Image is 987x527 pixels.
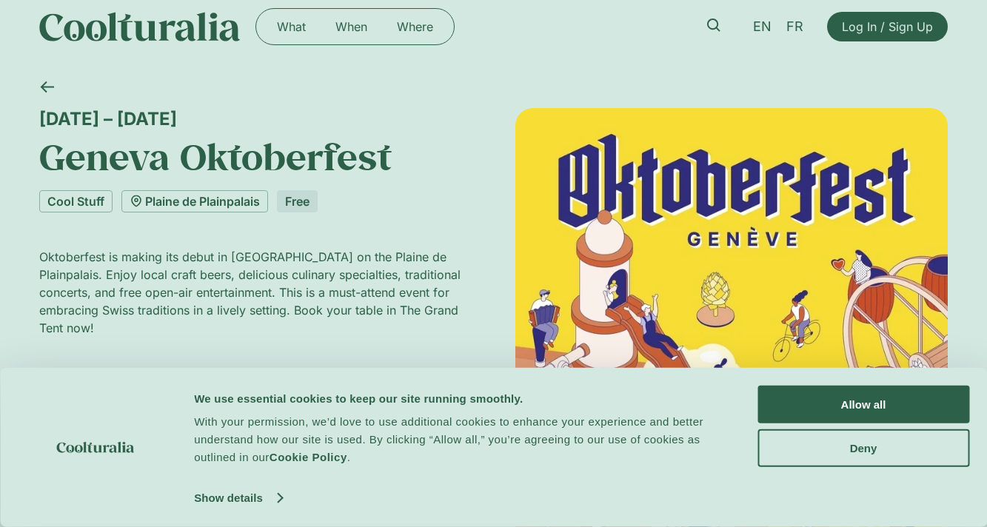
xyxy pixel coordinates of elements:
[57,442,135,453] img: logo
[757,429,969,466] button: Deny
[779,16,811,37] a: FR
[194,415,703,463] span: With your permission, we’d love to use additional cookies to enhance your experience and better u...
[262,15,448,38] nav: Menu
[121,190,268,212] a: Plaine de Plainpalais
[842,18,933,36] span: Log In / Sign Up
[194,487,281,509] a: Show details
[827,12,948,41] a: Log In / Sign Up
[753,19,772,34] span: EN
[321,15,382,38] a: When
[39,190,113,212] a: Cool Stuff
[746,16,779,37] a: EN
[757,386,969,423] button: Allow all
[277,190,318,212] div: Free
[262,15,321,38] a: What
[39,108,471,130] div: [DATE] – [DATE]
[39,248,471,337] p: Oktoberfest is making its debut in [GEOGRAPHIC_DATA] on the Plaine de Plainpalais. Enjoy local cr...
[39,135,471,178] h1: Geneva Oktoberfest
[347,451,351,463] span: .
[786,19,803,34] span: FR
[270,451,347,463] a: Cookie Policy
[194,389,740,407] div: We use essential cookies to keep our site running smoothly.
[382,15,448,38] a: Where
